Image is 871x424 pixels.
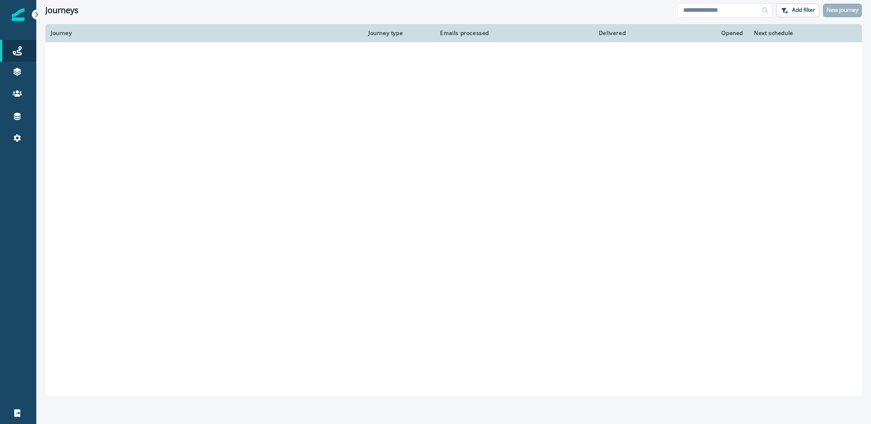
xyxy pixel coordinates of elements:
div: Journey [51,30,357,37]
div: Emails processed [436,30,489,37]
div: Delivered [500,30,626,37]
p: New journey [827,7,858,13]
div: Opened [636,30,743,37]
div: Journey type [368,30,426,37]
div: Next schedule [754,30,834,37]
p: Add filter [792,7,815,13]
button: New journey [823,4,862,17]
button: Add filter [776,4,819,17]
h1: Journeys [45,5,78,15]
img: Inflection [12,8,24,21]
